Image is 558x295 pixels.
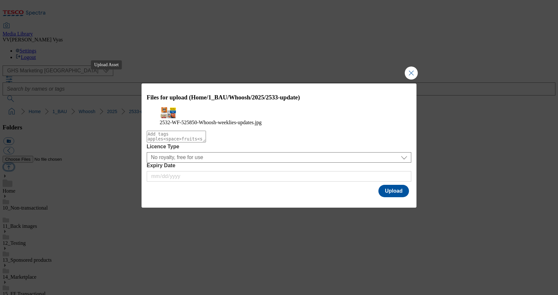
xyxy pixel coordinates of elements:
[160,120,399,125] figcaption: 2532-WF-525850-Whoosh-weeklies-updates.jpg
[147,94,412,101] h3: Files for upload (Home/1_BAU/Whoosh/2025/2533-update)
[405,66,418,80] button: Close Modal
[378,185,409,197] button: Upload
[160,107,179,119] img: preview
[147,163,412,169] label: Expiry Date
[142,83,417,208] div: Modal
[147,144,412,150] label: Licence Type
